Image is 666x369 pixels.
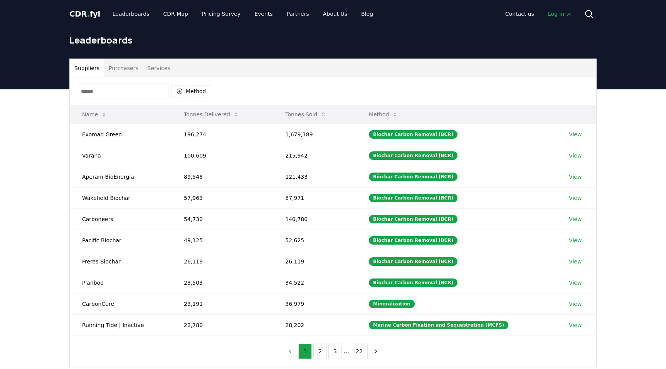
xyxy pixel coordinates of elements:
a: Log in [542,7,578,21]
button: 1 [298,344,312,359]
div: Biochar Carbon Removal (BCR) [369,215,457,223]
a: View [569,131,582,138]
a: View [569,279,582,287]
td: 52,625 [273,230,357,251]
div: Biochar Carbon Removal (BCR) [369,130,457,139]
div: Biochar Carbon Removal (BCR) [369,236,457,245]
td: 89,548 [172,166,273,187]
a: Leaderboards [106,7,156,21]
span: CDR fyi [69,9,100,18]
a: Partners [281,7,315,21]
li: ... [343,347,349,356]
td: 23,503 [172,272,273,293]
a: View [569,236,582,244]
nav: Main [499,7,578,21]
td: 57,971 [273,187,357,208]
button: Tonnes Sold [279,107,333,122]
td: 26,119 [273,251,357,272]
td: Running Tide | Inactive [70,314,172,335]
td: 23,191 [172,293,273,314]
a: Pricing Survey [196,7,247,21]
div: Biochar Carbon Removal (BCR) [369,257,457,266]
a: View [569,194,582,202]
button: next page [369,344,382,359]
div: Biochar Carbon Removal (BCR) [369,194,457,202]
a: View [569,152,582,159]
td: Carboneers [70,208,172,230]
td: Planboo [70,272,172,293]
div: Biochar Carbon Removal (BCR) [369,278,457,287]
h1: Leaderboards [69,34,597,46]
td: 54,730 [172,208,273,230]
a: View [569,215,582,223]
button: Name [76,107,113,122]
td: Exomad Green [70,124,172,145]
a: Events [248,7,279,21]
button: Services [143,59,175,77]
a: View [569,321,582,329]
td: Wakefield Biochar [70,187,172,208]
td: 215,942 [273,145,357,166]
button: 2 [313,344,327,359]
button: Suppliers [70,59,104,77]
td: CarbonCure [70,293,172,314]
td: 140,780 [273,208,357,230]
button: 22 [351,344,368,359]
a: CDR.fyi [69,8,100,19]
button: Method [363,107,405,122]
td: Aperam BioEnergia [70,166,172,187]
button: Purchasers [104,59,143,77]
a: View [569,258,582,265]
td: Pacific Biochar [70,230,172,251]
td: 36,979 [273,293,357,314]
td: Freres Biochar [70,251,172,272]
button: Method [172,85,211,97]
div: Biochar Carbon Removal (BCR) [369,173,457,181]
td: 196,274 [172,124,273,145]
td: 22,780 [172,314,273,335]
a: View [569,300,582,308]
td: 34,522 [273,272,357,293]
td: 26,119 [172,251,273,272]
a: Blog [355,7,379,21]
td: Varaha [70,145,172,166]
div: Mineralization [369,300,415,308]
button: 3 [328,344,342,359]
nav: Main [106,7,379,21]
span: . [87,9,90,18]
a: Contact us [499,7,540,21]
td: 100,609 [172,145,273,166]
td: 28,202 [273,314,357,335]
td: 121,433 [273,166,357,187]
button: Tonnes Delivered [178,107,246,122]
td: 49,125 [172,230,273,251]
div: Marine Carbon Fixation and Sequestration (MCFS) [369,321,508,329]
span: Log in [548,10,572,18]
a: About Us [317,7,353,21]
div: Biochar Carbon Removal (BCR) [369,151,457,160]
a: CDR Map [157,7,194,21]
td: 1,679,189 [273,124,357,145]
a: View [569,173,582,181]
td: 57,963 [172,187,273,208]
